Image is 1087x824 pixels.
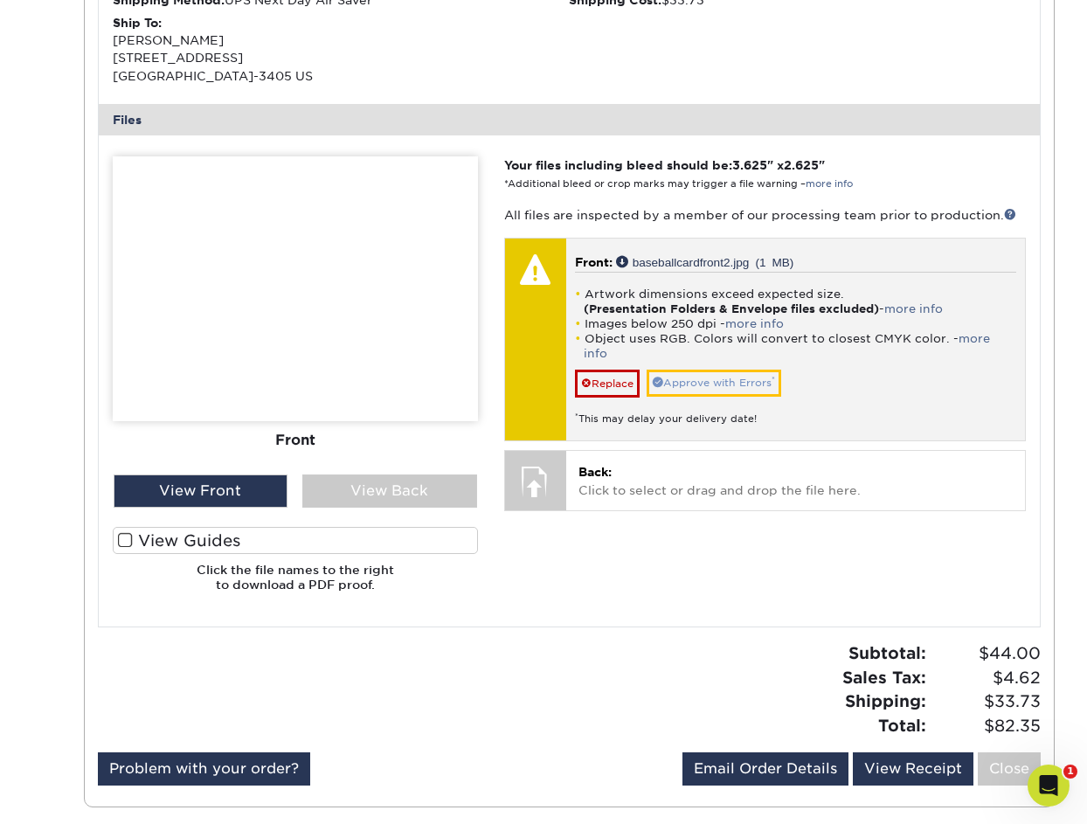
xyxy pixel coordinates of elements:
[578,465,612,479] span: Back:
[1063,765,1077,779] span: 1
[113,16,162,30] strong: Ship To:
[878,716,926,735] strong: Total:
[584,302,879,315] strong: (Presentation Folders & Envelope files excluded)
[616,255,794,267] a: baseballcardfront2.jpg (1 MB)
[853,752,973,786] a: View Receipt
[848,643,926,662] strong: Subtotal:
[931,714,1041,738] span: $82.35
[302,474,477,508] div: View Back
[806,178,853,190] a: more info
[575,370,640,398] a: Replace
[842,668,926,687] strong: Sales Tax:
[575,287,1016,316] li: Artwork dimensions exceed expected size. -
[884,302,943,315] a: more info
[114,474,288,508] div: View Front
[575,255,613,269] span: Front:
[784,158,819,172] span: 2.625
[575,316,1016,331] li: Images below 250 dpi -
[504,206,1026,224] p: All files are inspected by a member of our processing team prior to production.
[931,689,1041,714] span: $33.73
[113,420,478,459] div: Front
[575,398,1016,426] div: This may delay your delivery date!
[578,463,1013,499] p: Click to select or drag and drop the file here.
[113,563,478,606] h6: Click the file names to the right to download a PDF proof.
[732,158,767,172] span: 3.625
[845,691,926,710] strong: Shipping:
[504,158,825,172] strong: Your files including bleed should be: " x "
[113,14,570,86] div: [PERSON_NAME] [STREET_ADDRESS] [GEOGRAPHIC_DATA]-3405 US
[931,666,1041,690] span: $4.62
[98,752,310,786] a: Problem with your order?
[575,331,1016,361] li: Object uses RGB. Colors will convert to closest CMYK color. -
[1028,765,1070,807] iframe: Intercom live chat
[584,332,990,360] a: more info
[113,527,478,554] label: View Guides
[682,752,848,786] a: Email Order Details
[931,641,1041,666] span: $44.00
[504,178,853,190] small: *Additional bleed or crop marks may trigger a file warning –
[978,752,1041,786] a: Close
[725,317,784,330] a: more info
[99,104,1041,135] div: Files
[647,370,781,397] a: Approve with Errors*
